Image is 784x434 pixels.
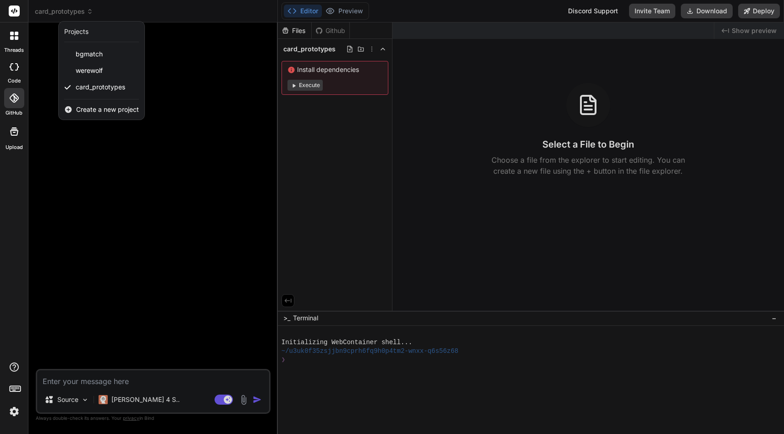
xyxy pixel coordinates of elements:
span: card_prototypes [76,82,125,92]
img: settings [6,404,22,419]
label: code [8,77,21,85]
span: werewolf [76,66,103,75]
label: Upload [6,143,23,151]
label: threads [4,46,24,54]
span: bgmatch [76,49,103,59]
div: Projects [64,27,88,36]
label: GitHub [6,109,22,117]
span: Create a new project [76,105,139,114]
